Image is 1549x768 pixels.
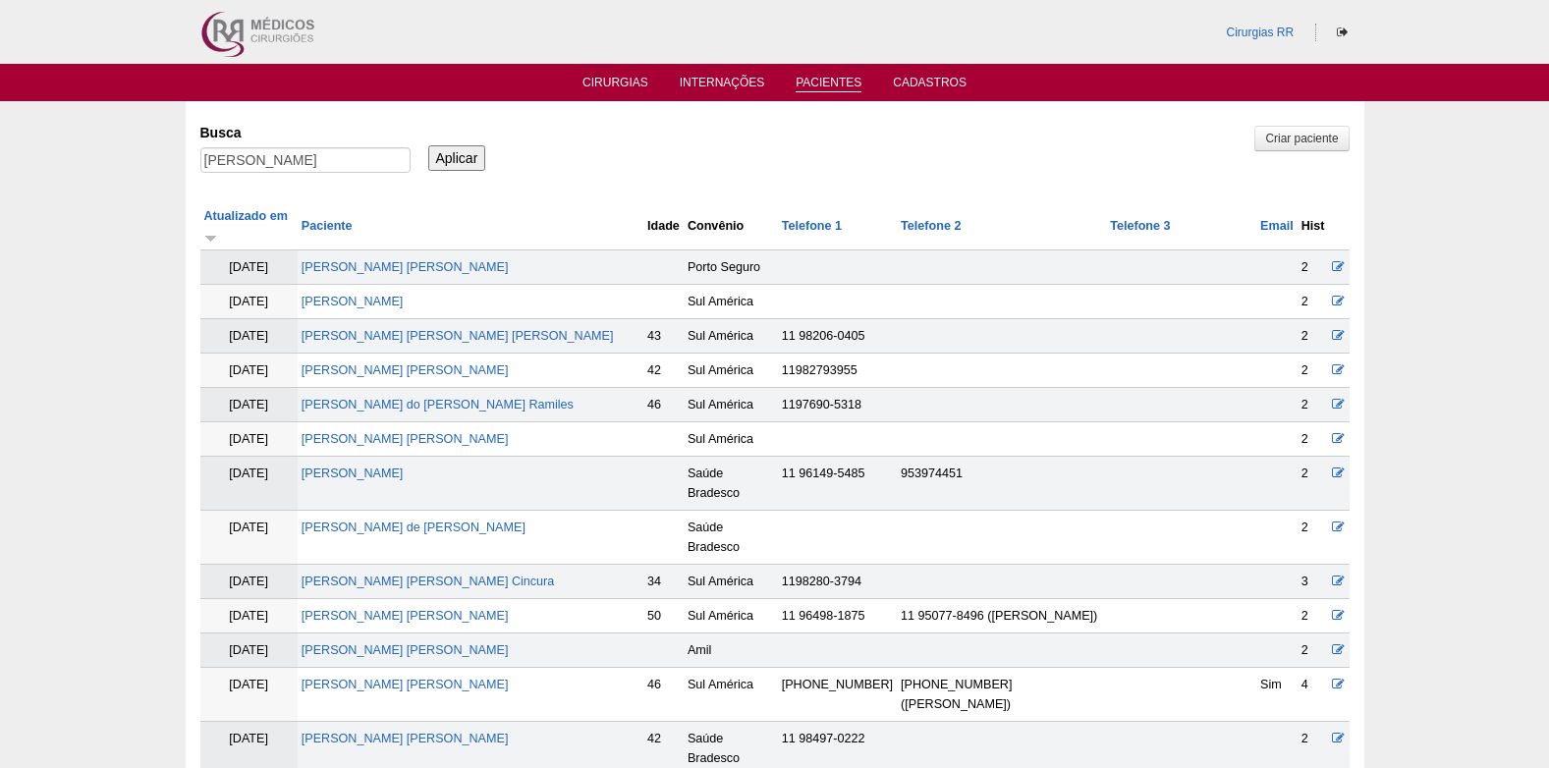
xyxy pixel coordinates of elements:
a: [PERSON_NAME] [302,295,404,308]
td: 11 96149-5485 [778,457,897,511]
td: Sul América [684,388,778,422]
td: Porto Seguro [684,250,778,285]
td: Sul América [684,285,778,319]
td: Sul América [684,599,778,633]
a: [PERSON_NAME] [PERSON_NAME] [302,260,509,274]
td: Sim [1256,668,1298,722]
input: Digite os termos que você deseja procurar. [200,147,411,173]
td: [DATE] [200,319,298,354]
a: Internações [680,76,765,95]
td: Sul América [684,565,778,599]
td: 2 [1298,422,1329,457]
td: 2 [1298,250,1329,285]
td: Sul América [684,319,778,354]
td: 42 [643,354,684,388]
label: Busca [200,123,411,142]
td: 1197690-5318 [778,388,897,422]
td: 11 98206-0405 [778,319,897,354]
a: [PERSON_NAME] [PERSON_NAME] [302,732,509,745]
td: Saúde Bradesco [684,457,778,511]
td: 2 [1298,285,1329,319]
td: 43 [643,319,684,354]
td: [DATE] [200,388,298,422]
th: Convênio [684,202,778,250]
td: 34 [643,565,684,599]
a: Paciente [302,219,353,233]
td: 46 [643,388,684,422]
a: [PERSON_NAME] [PERSON_NAME] [302,432,509,446]
td: [DATE] [200,457,298,511]
a: [PERSON_NAME] do [PERSON_NAME] Ramiles [302,398,574,411]
td: [DATE] [200,285,298,319]
a: Pacientes [796,76,861,92]
td: 953974451 [897,457,1106,511]
td: [DATE] [200,511,298,565]
td: [DATE] [200,565,298,599]
td: 11982793955 [778,354,897,388]
td: 2 [1298,599,1329,633]
td: 1198280-3794 [778,565,897,599]
td: 2 [1298,457,1329,511]
td: [PHONE_NUMBER] ([PERSON_NAME]) [897,668,1106,722]
td: 2 [1298,633,1329,668]
a: [PERSON_NAME] [PERSON_NAME] [PERSON_NAME] [302,329,614,343]
td: [PHONE_NUMBER] [778,668,897,722]
td: 2 [1298,388,1329,422]
td: [DATE] [200,250,298,285]
th: Idade [643,202,684,250]
a: Telefone 3 [1110,219,1170,233]
a: [PERSON_NAME] [PERSON_NAME] Cincura [302,575,555,588]
input: Aplicar [428,145,486,171]
td: 11 96498-1875 [778,599,897,633]
td: [DATE] [200,422,298,457]
i: Sair [1337,27,1348,38]
a: [PERSON_NAME] [PERSON_NAME] [302,678,509,691]
a: [PERSON_NAME] [PERSON_NAME] [302,363,509,377]
a: Criar paciente [1254,126,1349,151]
td: Saúde Bradesco [684,511,778,565]
td: [DATE] [200,633,298,668]
td: 46 [643,668,684,722]
a: [PERSON_NAME] [PERSON_NAME] [302,609,509,623]
a: [PERSON_NAME] [PERSON_NAME] [302,643,509,657]
a: Cirurgias [582,76,648,95]
td: [DATE] [200,599,298,633]
td: 50 [643,599,684,633]
a: Email [1260,219,1294,233]
a: Cirurgias RR [1226,26,1294,39]
a: Cadastros [893,76,967,95]
td: 2 [1298,319,1329,354]
td: [DATE] [200,668,298,722]
a: Telefone 2 [901,219,961,233]
img: ordem crescente [204,231,217,244]
th: Hist [1298,202,1329,250]
td: 4 [1298,668,1329,722]
td: 11 95077-8496 ([PERSON_NAME]) [897,599,1106,633]
td: [DATE] [200,354,298,388]
td: Sul América [684,668,778,722]
td: Amil [684,633,778,668]
td: 2 [1298,511,1329,565]
a: [PERSON_NAME] de [PERSON_NAME] [302,521,526,534]
td: 3 [1298,565,1329,599]
a: [PERSON_NAME] [302,466,404,480]
td: Sul América [684,422,778,457]
a: Atualizado em [204,209,288,243]
a: Telefone 1 [782,219,842,233]
td: Sul América [684,354,778,388]
td: 2 [1298,354,1329,388]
